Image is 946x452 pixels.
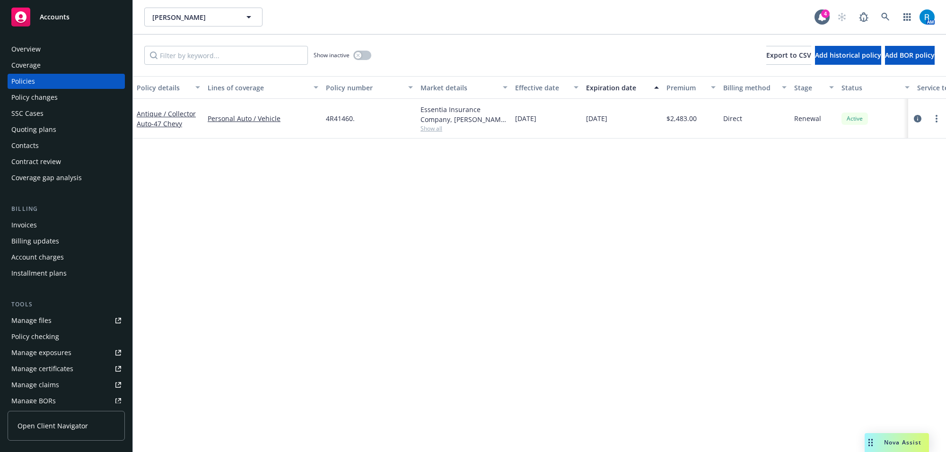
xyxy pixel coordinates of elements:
[865,433,929,452] button: Nova Assist
[322,76,417,99] button: Policy number
[912,113,923,124] a: circleInformation
[420,104,508,124] div: Essentia Insurance Company, [PERSON_NAME] Insurance
[841,83,899,93] div: Status
[144,46,308,65] input: Filter by keyword...
[766,46,811,65] button: Export to CSV
[11,122,56,137] div: Quoting plans
[8,361,125,376] a: Manage certificates
[586,83,648,93] div: Expiration date
[8,329,125,344] a: Policy checking
[11,393,56,409] div: Manage BORs
[8,154,125,169] a: Contract review
[8,170,125,185] a: Coverage gap analysis
[794,113,821,123] span: Renewal
[326,113,355,123] span: 4R41460.
[876,8,895,26] a: Search
[719,76,790,99] button: Billing method
[582,76,663,99] button: Expiration date
[865,433,876,452] div: Drag to move
[11,106,44,121] div: SSC Cases
[11,90,58,105] div: Policy changes
[11,250,64,265] div: Account charges
[11,217,37,233] div: Invoices
[8,345,125,360] a: Manage exposures
[11,138,39,153] div: Contacts
[666,113,697,123] span: $2,483.00
[11,361,73,376] div: Manage certificates
[815,46,881,65] button: Add historical policy
[898,8,917,26] a: Switch app
[18,421,88,431] span: Open Client Navigator
[832,8,851,26] a: Start snowing
[151,119,182,128] span: - 47 Chevy
[420,83,497,93] div: Market details
[8,266,125,281] a: Installment plans
[8,4,125,30] a: Accounts
[417,76,511,99] button: Market details
[8,300,125,309] div: Tools
[8,393,125,409] a: Manage BORs
[8,313,125,328] a: Manage files
[885,51,935,60] span: Add BOR policy
[8,42,125,57] a: Overview
[137,83,190,93] div: Policy details
[723,83,776,93] div: Billing method
[11,58,41,73] div: Coverage
[920,9,935,25] img: photo
[885,46,935,65] button: Add BOR policy
[515,83,568,93] div: Effective date
[766,51,811,60] span: Export to CSV
[8,90,125,105] a: Policy changes
[663,76,719,99] button: Premium
[838,76,913,99] button: Status
[420,124,508,132] span: Show all
[204,76,322,99] button: Lines of coverage
[854,8,873,26] a: Report a Bug
[511,76,582,99] button: Effective date
[821,9,830,17] div: 4
[8,377,125,392] a: Manage claims
[8,58,125,73] a: Coverage
[794,83,823,93] div: Stage
[884,438,921,446] span: Nova Assist
[11,154,61,169] div: Contract review
[133,76,204,99] button: Policy details
[208,113,318,123] a: Personal Auto / Vehicle
[11,74,35,89] div: Policies
[8,217,125,233] a: Invoices
[586,113,607,123] span: [DATE]
[40,13,70,21] span: Accounts
[11,345,71,360] div: Manage exposures
[11,42,41,57] div: Overview
[11,234,59,249] div: Billing updates
[326,83,403,93] div: Policy number
[931,113,942,124] a: more
[137,109,196,128] a: Antique / Collector Auto
[144,8,263,26] button: [PERSON_NAME]
[8,122,125,137] a: Quoting plans
[8,204,125,214] div: Billing
[790,76,838,99] button: Stage
[152,12,234,22] span: [PERSON_NAME]
[11,170,82,185] div: Coverage gap analysis
[8,138,125,153] a: Contacts
[8,74,125,89] a: Policies
[314,51,350,59] span: Show inactive
[666,83,705,93] div: Premium
[845,114,864,123] span: Active
[11,329,59,344] div: Policy checking
[11,377,59,392] div: Manage claims
[8,234,125,249] a: Billing updates
[8,106,125,121] a: SSC Cases
[11,313,52,328] div: Manage files
[723,113,742,123] span: Direct
[208,83,308,93] div: Lines of coverage
[8,250,125,265] a: Account charges
[515,113,536,123] span: [DATE]
[815,51,881,60] span: Add historical policy
[11,266,67,281] div: Installment plans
